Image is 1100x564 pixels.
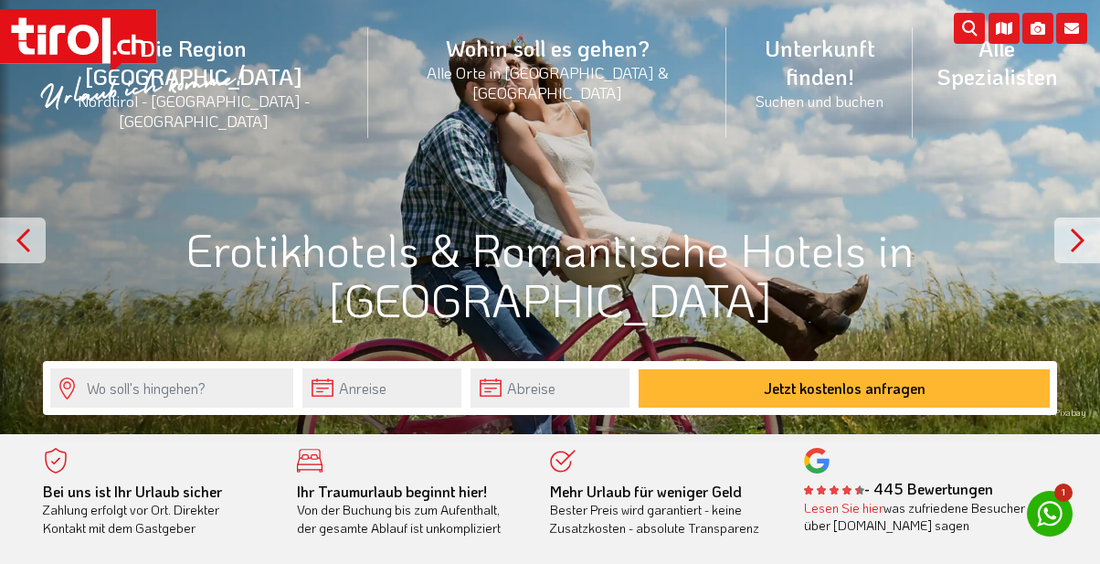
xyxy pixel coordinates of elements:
[297,483,524,537] div: Von der Buchung bis zum Aufenthalt, der gesamte Ablauf ist unkompliziert
[302,368,461,408] input: Anreise
[639,369,1050,408] button: Jetzt kostenlos anfragen
[989,13,1020,44] i: Karte öffnen
[18,14,368,152] a: Die Region [GEOGRAPHIC_DATA]Nordtirol - [GEOGRAPHIC_DATA] - [GEOGRAPHIC_DATA]
[43,483,270,537] div: Zahlung erfolgt vor Ort. Direkter Kontakt mit dem Gastgeber
[50,368,293,408] input: Wo soll's hingehen?
[43,224,1057,325] h1: Erotikhotels & Romantische Hotels in [GEOGRAPHIC_DATA]
[368,14,726,122] a: Wohin soll es gehen?Alle Orte in [GEOGRAPHIC_DATA] & [GEOGRAPHIC_DATA]
[1022,13,1053,44] i: Fotogalerie
[1056,13,1087,44] i: Kontakt
[748,90,891,111] small: Suchen und buchen
[1054,484,1073,502] span: 1
[471,368,629,408] input: Abreise
[804,479,993,498] b: - 445 Bewertungen
[40,90,346,131] small: Nordtirol - [GEOGRAPHIC_DATA] - [GEOGRAPHIC_DATA]
[804,499,883,516] a: Lesen Sie hier
[1027,491,1073,537] a: 1
[550,483,777,537] div: Bester Preis wird garantiert - keine Zusatzkosten - absolute Transparenz
[297,482,487,501] b: Ihr Traumurlaub beginnt hier!
[804,499,1031,535] div: was zufriedene Besucher über [DOMAIN_NAME] sagen
[550,482,742,501] b: Mehr Urlaub für weniger Geld
[43,482,222,501] b: Bei uns ist Ihr Urlaub sicher
[726,14,913,131] a: Unterkunft finden!Suchen und buchen
[913,14,1082,111] a: Alle Spezialisten
[390,62,704,102] small: Alle Orte in [GEOGRAPHIC_DATA] & [GEOGRAPHIC_DATA]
